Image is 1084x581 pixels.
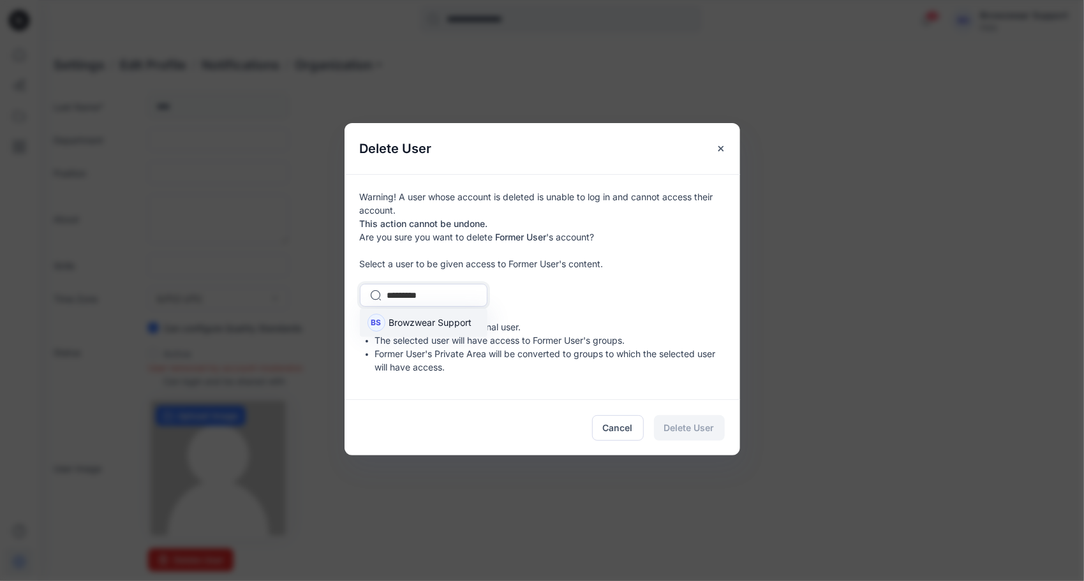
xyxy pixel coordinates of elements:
button: Cancel [592,415,644,441]
div: Warning! A user whose account is deleted is unable to log in and cannot access their account. Are... [345,174,740,399]
h5: Delete User [345,123,447,174]
li: You cannot select an external user. [375,320,725,334]
span: Browzwear Support [389,316,472,329]
button: Close [709,137,732,160]
b: Former User [496,232,547,242]
li: The selected user will have access to Former User's groups. [375,334,725,347]
div: BS [368,314,385,332]
span: Cancel [603,421,633,434]
b: This action cannot be undone. [360,218,488,229]
li: Former User's Private Area will be converted to groups to which the selected user will have access. [375,347,725,374]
